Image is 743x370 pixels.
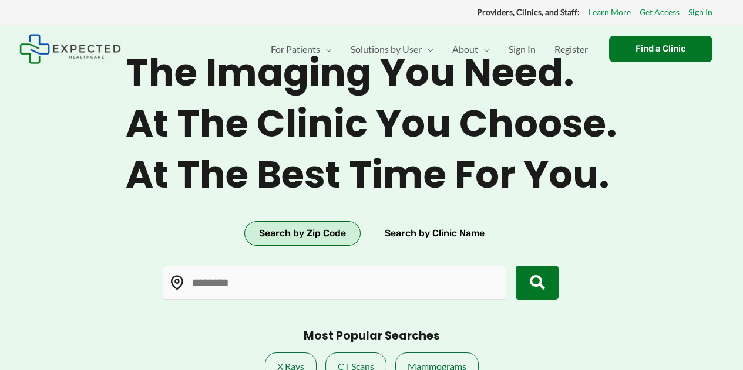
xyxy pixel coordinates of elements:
a: For PatientsMenu Toggle [261,29,341,70]
img: Location pin [170,275,185,290]
a: Solutions by UserMenu Toggle [341,29,443,70]
a: Register [545,29,597,70]
span: Menu Toggle [422,29,433,70]
span: Sign In [509,29,536,70]
span: Menu Toggle [478,29,490,70]
a: Sign In [499,29,545,70]
a: Find a Clinic [609,36,712,62]
a: Sign In [688,5,712,20]
button: Search by Clinic Name [370,221,499,246]
img: Expected Healthcare Logo - side, dark font, small [19,34,121,64]
span: The imaging you need. [126,50,617,96]
span: Register [554,29,588,70]
a: Get Access [640,5,680,20]
nav: Primary Site Navigation [261,29,597,70]
button: Search by Zip Code [244,221,361,246]
h3: Most Popular Searches [304,329,440,344]
span: At the clinic you choose. [126,101,617,147]
a: Learn More [589,5,631,20]
span: Menu Toggle [320,29,332,70]
span: For Patients [271,29,320,70]
span: At the best time for you. [126,152,617,198]
span: About [452,29,478,70]
a: AboutMenu Toggle [443,29,499,70]
strong: Providers, Clinics, and Staff: [477,7,580,17]
span: Solutions by User [351,29,422,70]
